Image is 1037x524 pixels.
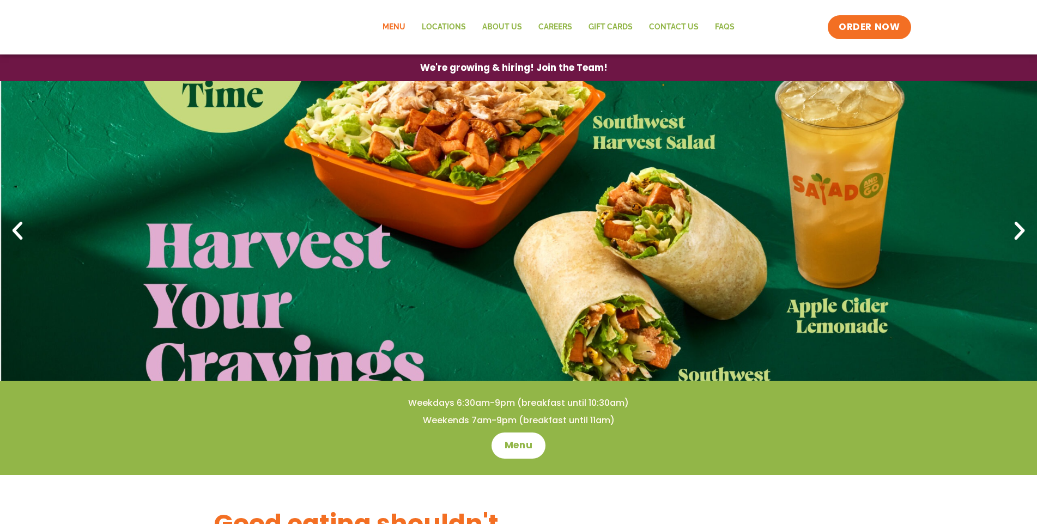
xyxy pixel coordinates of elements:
a: FAQs [707,15,743,40]
a: GIFT CARDS [580,15,641,40]
span: Menu [505,439,532,452]
a: Careers [530,15,580,40]
a: ORDER NOW [828,15,911,39]
a: Menu [374,15,414,40]
a: We're growing & hiring! Join the Team! [404,55,624,81]
h4: Weekdays 6:30am-9pm (breakfast until 10:30am) [22,397,1015,409]
a: Contact Us [641,15,707,40]
nav: Menu [374,15,743,40]
a: Locations [414,15,474,40]
span: We're growing & hiring! Join the Team! [420,63,608,72]
span: ORDER NOW [839,21,900,34]
a: Menu [492,432,545,459]
a: About Us [474,15,530,40]
h4: Weekends 7am-9pm (breakfast until 11am) [22,415,1015,426]
img: new-SAG-logo-768×292 [126,5,290,49]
